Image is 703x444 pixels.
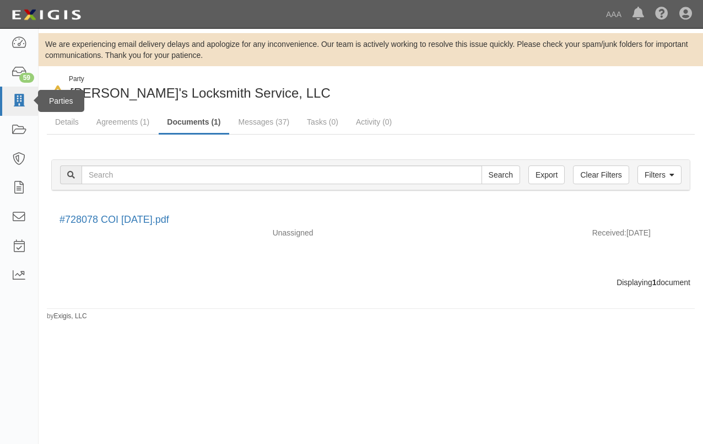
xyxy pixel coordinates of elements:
[264,227,424,238] div: Unassigned
[47,74,363,103] div: Chuck's Locksmith Service, LLC
[637,165,682,184] a: Filters
[47,312,87,321] small: by
[655,8,668,21] i: Help Center - Complianz
[82,165,482,184] input: Search
[348,111,400,133] a: Activity (0)
[592,227,626,238] p: Received:
[39,39,703,61] div: We are experiencing email delivery delays and apologize for any inconvenience. Our team is active...
[424,227,584,228] div: Effective - Expiration
[601,3,627,25] a: AAA
[38,90,84,112] div: Parties
[47,111,87,133] a: Details
[54,312,87,320] a: Exigis, LLC
[19,73,34,83] div: 59
[88,111,158,133] a: Agreements (1)
[69,74,331,84] div: Party
[159,111,229,135] a: Documents (1)
[482,165,520,184] input: Search
[230,111,298,133] a: Messages (37)
[652,278,657,287] b: 1
[60,213,682,227] div: #728078 COI 12.31.2025.pdf
[573,165,629,184] a: Clear Filters
[51,86,64,98] i: In Default since 07/20/2025
[43,277,699,288] div: Displaying document
[528,165,565,184] a: Export
[584,227,690,244] div: [DATE]
[60,214,169,225] a: #728078 COI [DATE].pdf
[8,5,84,25] img: logo-5460c22ac91f19d4615b14bd174203de0afe785f0fc80cf4dbbc73dc1793850b.png
[299,111,347,133] a: Tasks (0)
[70,85,331,100] span: [PERSON_NAME]'s Locksmith Service, LLC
